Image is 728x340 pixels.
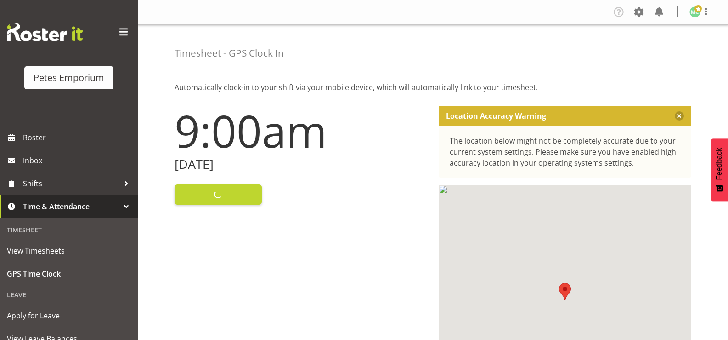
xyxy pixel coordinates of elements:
[689,6,700,17] img: melissa-cowen2635.jpg
[675,111,684,121] button: Close message
[2,239,135,262] a: View Timesheets
[175,82,691,93] p: Automatically clock-in to your shift via your mobile device, which will automatically link to you...
[23,177,119,190] span: Shifts
[23,154,133,167] span: Inbox
[7,267,131,281] span: GPS Time Clock
[711,138,728,201] button: Feedback - Show survey
[7,309,131,323] span: Apply for Leave
[175,106,428,156] h1: 9:00am
[34,71,104,85] div: Petes Emporium
[446,111,546,121] p: Location Accuracy Warning
[2,220,135,239] div: Timesheet
[7,23,83,41] img: Rosterit website logo
[2,262,135,285] a: GPS Time Clock
[2,285,135,304] div: Leave
[23,131,133,144] span: Roster
[715,148,723,180] span: Feedback
[23,200,119,213] span: Time & Attendance
[175,48,284,58] h4: Timesheet - GPS Clock In
[2,304,135,327] a: Apply for Leave
[450,135,681,168] div: The location below might not be completely accurate due to your current system settings. Please m...
[7,244,131,258] span: View Timesheets
[175,157,428,172] h2: [DATE]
